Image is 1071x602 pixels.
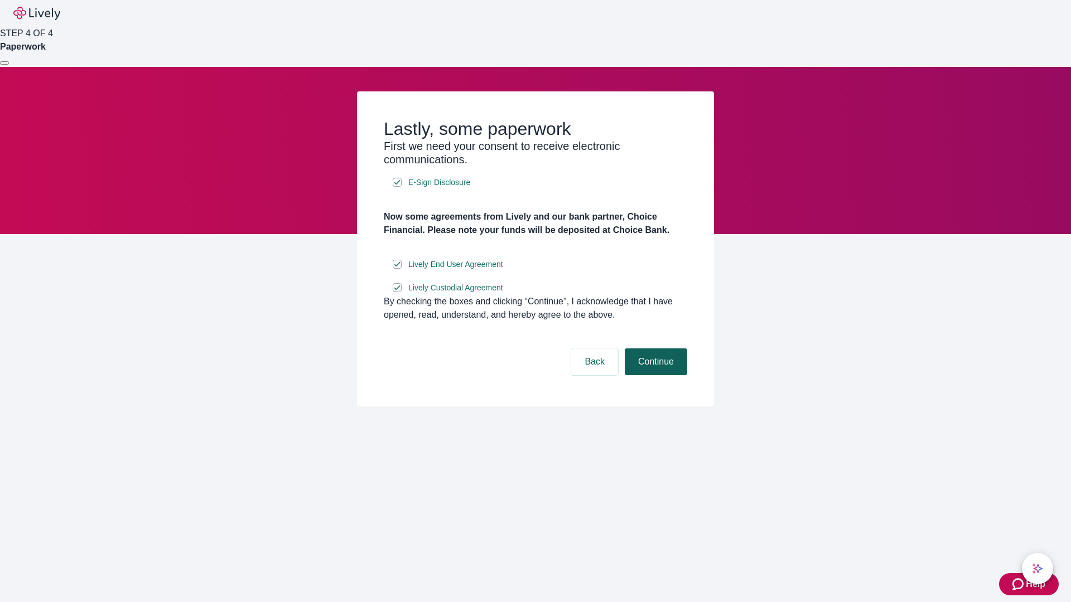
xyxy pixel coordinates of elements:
[1026,577,1045,591] span: Help
[384,210,687,237] h4: Now some agreements from Lively and our bank partner, Choice Financial. Please note your funds wi...
[384,139,687,166] h3: First we need your consent to receive electronic communications.
[408,177,470,188] span: E-Sign Disclosure
[1022,553,1053,584] button: chat
[1032,563,1043,574] svg: Lively AI Assistant
[408,259,503,270] span: Lively End User Agreement
[1012,577,1026,591] svg: Zendesk support icon
[406,281,505,295] a: e-sign disclosure document
[408,282,503,294] span: Lively Custodial Agreement
[406,258,505,271] a: e-sign disclosure document
[384,295,687,322] div: By checking the boxes and clicking “Continue", I acknowledge that I have opened, read, understand...
[13,7,60,20] img: Lively
[999,573,1059,595] button: Zendesk support iconHelp
[571,348,618,375] button: Back
[406,176,472,190] a: e-sign disclosure document
[625,348,687,375] button: Continue
[384,118,687,139] h2: Lastly, some paperwork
